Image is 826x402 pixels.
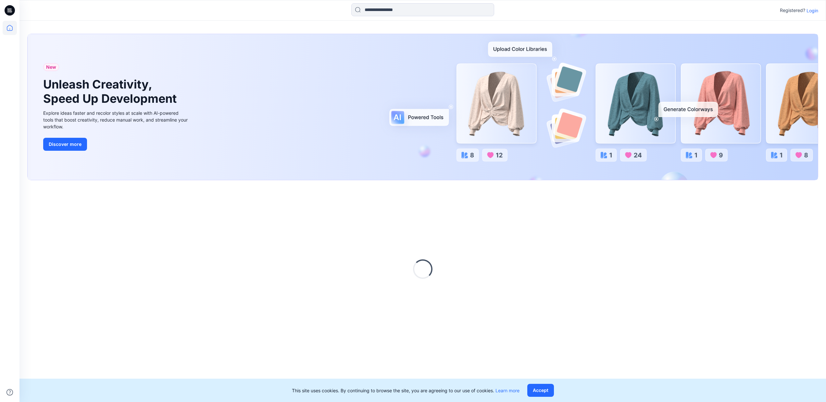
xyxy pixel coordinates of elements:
[43,138,189,151] a: Discover more
[43,138,87,151] button: Discover more
[780,6,805,14] p: Registered?
[807,7,818,14] p: Login
[292,387,519,394] p: This site uses cookies. By continuing to browse the site, you are agreeing to our use of cookies.
[43,77,180,105] h1: Unleash Creativity, Speed Up Development
[46,63,56,71] span: New
[527,384,554,397] button: Accept
[43,110,189,130] div: Explore ideas faster and recolor styles at scale with AI-powered tools that boost creativity, red...
[495,388,519,393] a: Learn more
